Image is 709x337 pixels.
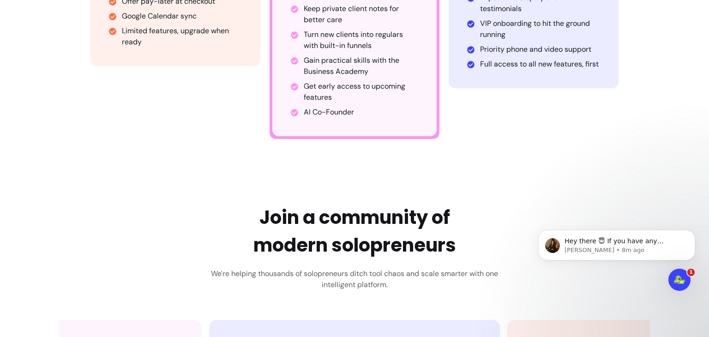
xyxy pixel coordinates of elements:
iframe: Intercom notifications message [524,211,709,312]
li: Gain practical skills with the Business Academy [304,55,418,77]
li: Full access to all new features, first [480,59,600,70]
li: Limited features, upgrade when ready [122,25,242,48]
li: AI Co-Founder [304,107,418,118]
span: 1 [687,269,695,276]
li: VIP onboarding to hit the ground running [480,18,600,40]
li: Keep private client notes for better care [304,3,418,25]
li: Get early access to upcoming features [304,81,418,103]
li: Priority phone and video support [480,44,600,55]
li: Google Calendar sync [122,11,242,22]
h2: Join a community of modern solopreneurs [253,204,456,259]
h3: We're helping thousands of solopreneurs ditch tool chaos and scale smarter with one intelligent p... [204,268,505,290]
li: Turn new clients into regulars with built-in funnels [304,29,418,51]
iframe: Intercom live chat [668,269,691,291]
